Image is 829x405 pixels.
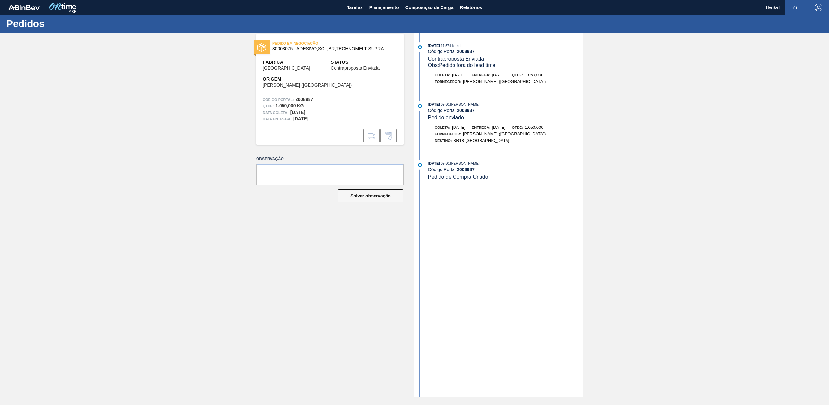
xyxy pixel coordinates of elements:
span: Contraproposta Enviada [331,66,380,71]
div: Código Portal: [428,167,583,172]
span: [PERSON_NAME] ([GEOGRAPHIC_DATA]) [463,79,546,84]
span: : [PERSON_NAME] [449,102,480,106]
span: [DATE] [452,125,465,130]
span: Fornecedor: [435,132,461,136]
span: : [PERSON_NAME] [449,161,480,165]
span: [PERSON_NAME] ([GEOGRAPHIC_DATA]) [263,83,352,88]
span: [DATE] [428,44,440,47]
img: atual [418,45,422,49]
span: PEDIDO EM NEGOCIAÇÃO [272,40,363,47]
img: Logout [815,4,822,11]
span: Destino: [435,139,452,142]
span: BR18-[GEOGRAPHIC_DATA] [454,138,509,143]
strong: 1.050,000 KG [275,103,304,108]
img: status [257,43,266,52]
span: Composição de Carga [405,4,454,11]
strong: 2008987 [457,167,475,172]
span: - 09:50 [440,103,449,106]
span: : Henkel [449,44,461,47]
span: [GEOGRAPHIC_DATA] [263,66,310,71]
span: Tarefas [347,4,363,11]
span: Fornecedor: [435,80,461,84]
span: Data coleta: [263,109,289,116]
span: Relatórios [460,4,482,11]
span: Fábrica [263,59,331,66]
div: Informar alteração no pedido [380,129,397,142]
strong: 2008987 [296,97,313,102]
span: Entrega: [472,126,490,129]
span: [PERSON_NAME] ([GEOGRAPHIC_DATA]) [463,131,546,136]
img: TNhmsLtSVTkK8tSr43FrP2fwEKptu5GPRR3wAAAABJRU5ErkJggg== [8,5,40,10]
div: Ir para Composição de Carga [363,129,380,142]
h1: Pedidos [7,20,122,27]
span: Pedido de Compra Criado [428,174,488,180]
strong: [DATE] [293,116,308,121]
span: Qtde: [512,73,523,77]
span: - 09:50 [440,162,449,165]
span: [DATE] [428,102,440,106]
span: Contraproposta Enviada [428,56,484,61]
span: [DATE] [492,73,505,77]
span: Pedido enviado [428,115,464,120]
img: atual [418,163,422,167]
span: Planejamento [369,4,399,11]
span: Entrega: [472,73,490,77]
label: Observação [256,155,404,164]
strong: 2008987 [457,49,475,54]
span: 1.050,000 [525,125,544,130]
span: Data entrega: [263,116,292,122]
span: - 11:57 [440,44,449,47]
img: atual [418,104,422,108]
button: Salvar observação [338,189,403,202]
button: Notificações [785,3,806,12]
span: Coleta: [435,73,450,77]
span: Status [331,59,397,66]
span: [DATE] [492,125,505,130]
span: Código Portal: [263,96,294,103]
span: Obs: Pedido fora do lead time [428,62,495,68]
span: 1.050,000 [525,73,544,77]
span: Origem [263,76,370,83]
div: Código Portal: [428,49,583,54]
span: [DATE] [428,161,440,165]
div: Código Portal: [428,108,583,113]
span: Qtde: [512,126,523,129]
span: Qtde : [263,103,274,109]
strong: 2008987 [457,108,475,113]
span: Coleta: [435,126,450,129]
strong: [DATE] [290,110,305,115]
span: 30003075 - ADESIVO;SOL;BR;TECHNOMELT SUPRA HT 35125 [272,47,390,51]
span: [DATE] [452,73,465,77]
